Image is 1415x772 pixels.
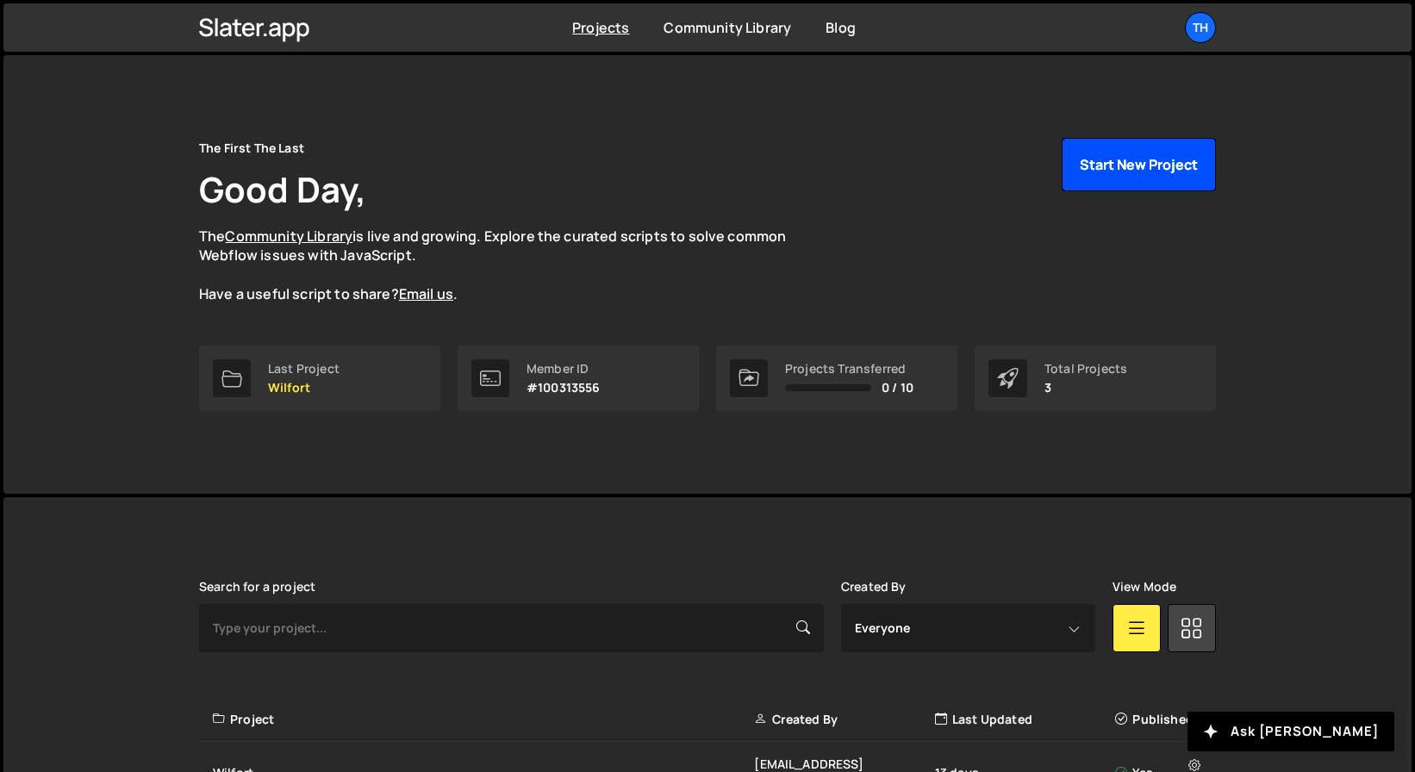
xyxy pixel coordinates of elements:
div: Member ID [527,362,601,376]
span: 0 / 10 [882,381,913,395]
div: Project [213,711,754,728]
a: Th [1185,12,1216,43]
a: Community Library [225,227,352,246]
div: Published [1115,711,1206,728]
div: Total Projects [1044,362,1127,376]
p: The is live and growing. Explore the curated scripts to solve common Webflow issues with JavaScri... [199,227,820,304]
h1: Good Day, [199,165,366,213]
label: View Mode [1113,580,1176,594]
div: Last Updated [935,711,1115,728]
div: The First The Last [199,138,304,159]
div: Last Project [268,362,340,376]
a: Community Library [664,18,791,37]
div: Created By [754,711,934,728]
input: Type your project... [199,604,824,652]
a: Last Project Wilfort [199,346,440,411]
button: Start New Project [1062,138,1216,191]
a: Projects [572,18,629,37]
p: #100313556 [527,381,601,395]
button: Ask [PERSON_NAME] [1187,712,1394,751]
label: Created By [841,580,907,594]
p: Wilfort [268,381,340,395]
a: Email us [399,284,453,303]
label: Search for a project [199,580,315,594]
div: Projects Transferred [785,362,913,376]
p: 3 [1044,381,1127,395]
a: Blog [826,18,856,37]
